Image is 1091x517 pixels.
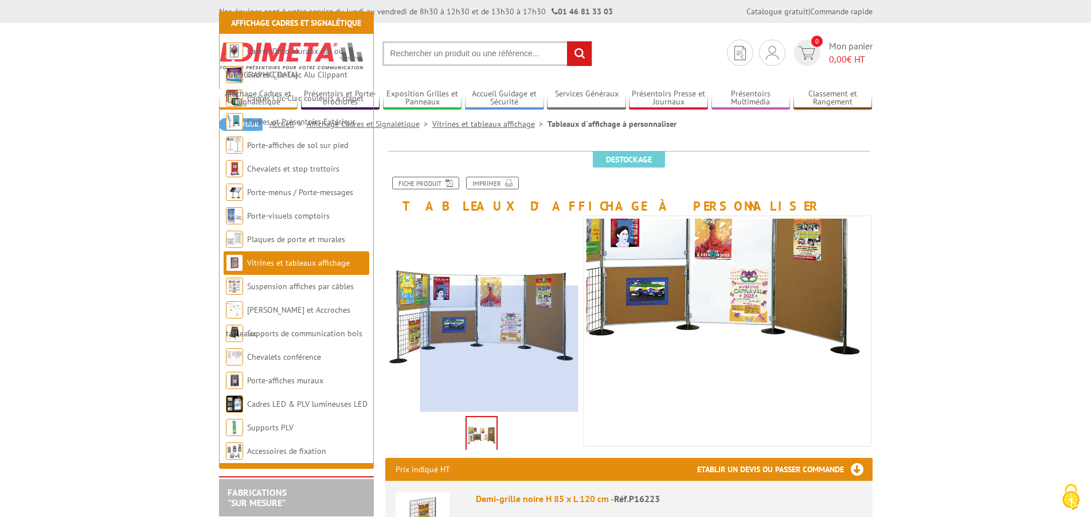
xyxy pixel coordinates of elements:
span: Destockage [593,151,665,168]
a: [PERSON_NAME] et Accroches tableaux [226,305,350,339]
strong: 01 46 81 33 03 [552,6,613,17]
a: Plaques de porte et murales [247,234,345,244]
span: Mon panier [829,40,873,66]
img: Cadres Deco Muraux Alu ou Bois [226,42,243,60]
img: devis rapide [799,46,815,60]
img: p16222_panneaux_et_grilles.jpg [467,417,496,453]
img: Plaques de porte et murales [226,231,243,248]
img: p16222_panneaux_et_grilles.jpg [525,102,869,446]
a: Cadres LED & PLV lumineuses LED [247,399,367,409]
a: Suspension affiches par câbles [247,281,354,291]
img: Vitrines et tableaux affichage [226,254,243,271]
img: Accessoires de fixation [226,442,243,460]
a: devis rapide 0 Mon panier 0,00€ HT [791,40,873,66]
span: 0 [811,36,823,47]
a: Porte-visuels comptoirs [247,211,330,221]
div: | [746,6,873,17]
a: FABRICATIONS"Sur Mesure" [228,487,287,508]
a: Imprimer [466,177,519,189]
div: Clips d'assemblage livrés avec chaque panneau et grille d'exposition. Poteaux, panneaux et grille... [586,213,881,320]
a: Porte-menus / Porte-messages [247,187,353,197]
h3: Etablir un devis ou passer commande [697,458,873,481]
div: Demi-grille noire H 85 x L 120 cm - [476,492,862,506]
img: devis rapide [766,46,779,60]
img: Porte-affiches de sol sur pied [226,137,243,154]
img: Cimaises et Accroches tableaux [226,301,243,318]
img: Porte-visuels comptoirs [226,207,243,224]
a: Classement et Rangement [793,89,873,108]
img: Chevalets et stop trottoirs [226,160,243,177]
li: Tableaux d´affichage à personnaliser [548,118,677,130]
img: Cookies (fenêtre modale) [1057,483,1085,511]
a: Cadres Clic-Clac Alu Clippant [247,69,347,80]
input: rechercher [567,41,592,66]
a: Chevalets et stop trottoirs [247,164,339,174]
img: Porte-affiches muraux [226,372,243,389]
img: Suspension affiches par câbles [226,278,243,295]
a: Accueil Guidage et Sécurité [465,89,544,108]
a: Supports de communication bois [247,328,362,339]
a: Cadres et Présentoirs Extérieur [247,116,355,127]
a: Affichage Cadres et Signalétique [231,18,361,28]
input: Rechercher un produit ou une référence... [382,41,592,66]
span: 0,00 [829,53,847,65]
img: Chevalets conférence [226,348,243,366]
a: Accessoires de fixation [247,446,326,456]
button: Cookies (fenêtre modale) [1051,478,1091,517]
a: Commande rapide [810,6,873,17]
a: Porte-affiches de sol sur pied [247,140,348,150]
img: devis rapide [734,46,746,60]
a: Services Généraux [547,89,626,108]
a: Vitrines et tableaux affichage [432,119,548,129]
a: Chevalets conférence [247,352,321,362]
a: Cadres Deco Muraux Alu ou [GEOGRAPHIC_DATA] [226,46,343,80]
a: Vitrines et tableaux affichage [247,258,350,268]
a: Fiche produit [392,177,459,189]
a: Supports PLV [247,422,294,433]
img: Porte-menus / Porte-messages [226,184,243,201]
a: Présentoirs Multimédia [711,89,791,108]
a: Porte-affiches muraux [247,375,323,386]
span: € HT [829,53,873,66]
a: Catalogue gratuit [746,6,808,17]
img: Cadres LED & PLV lumineuses LED [226,395,243,413]
p: Prix indiqué HT [396,458,450,481]
a: Affichage Cadres et Signalétique [219,89,298,108]
a: Exposition Grilles et Panneaux [383,89,462,108]
img: Cadres et Présentoirs Extérieur [226,113,243,130]
a: Présentoirs Presse et Journaux [629,89,708,108]
div: Nos équipes sont à votre service du lundi au vendredi de 8h30 à 12h30 et de 13h30 à 17h30 [219,6,613,17]
img: Supports PLV [226,419,243,436]
a: Présentoirs et Porte-brochures [301,89,380,108]
span: Réf.P16223 [614,493,660,504]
